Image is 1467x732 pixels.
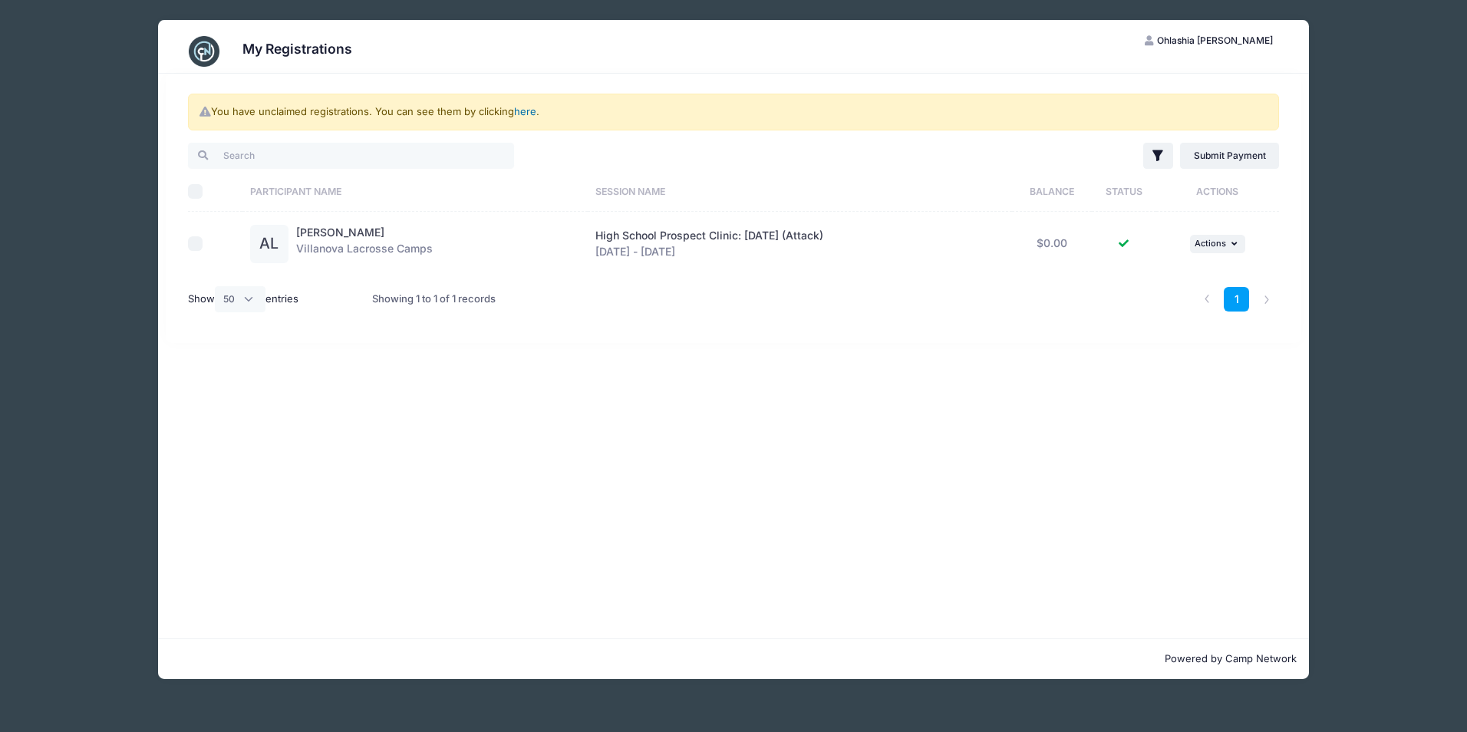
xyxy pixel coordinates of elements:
[588,171,1012,212] th: Session Name: activate to sort column ascending
[296,226,384,239] a: [PERSON_NAME]
[188,286,298,312] label: Show entries
[1156,171,1279,212] th: Actions: activate to sort column ascending
[188,143,514,169] input: Search
[242,41,352,57] h3: My Registrations
[1224,287,1249,312] a: 1
[296,225,433,263] div: Villanova Lacrosse Camps
[514,105,536,117] a: here
[250,238,288,251] a: AL
[372,282,496,317] div: Showing 1 to 1 of 1 records
[1092,171,1156,212] th: Status: activate to sort column ascending
[1012,171,1092,212] th: Balance: activate to sort column ascending
[188,94,1279,130] div: You have unclaimed registrations. You can see them by clicking .
[595,228,1005,260] div: [DATE] - [DATE]
[242,171,588,212] th: Participant Name: activate to sort column ascending
[1180,143,1279,169] a: Submit Payment
[188,171,242,212] th: Select All
[170,651,1297,667] p: Powered by Camp Network
[215,286,265,312] select: Showentries
[595,229,823,242] span: High School Prospect Clinic: [DATE] (Attack)
[1132,28,1287,54] button: Ohlashia [PERSON_NAME]
[1157,35,1273,46] span: Ohlashia [PERSON_NAME]
[1012,212,1092,275] td: $0.00
[189,36,219,67] img: CampNetwork
[250,225,288,263] div: AL
[1190,235,1245,253] button: Actions
[1195,238,1226,249] span: Actions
